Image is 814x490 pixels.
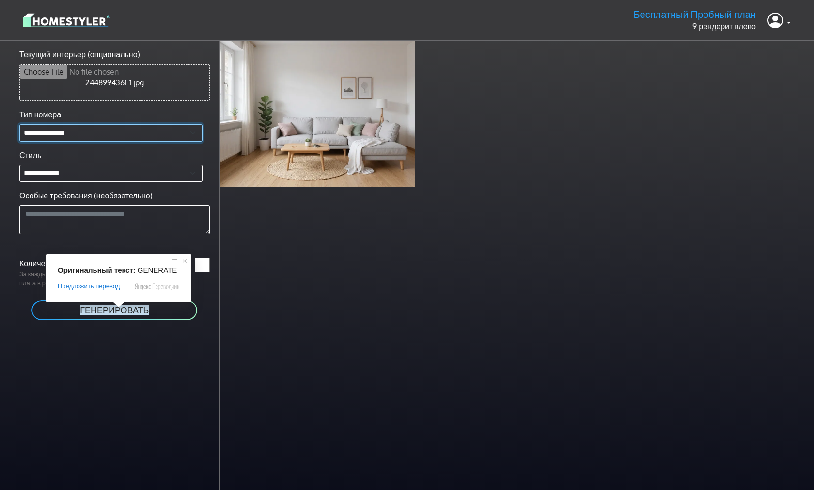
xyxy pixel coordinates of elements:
ya-tr-span: Бесплатный Пробный план [633,8,756,20]
ya-tr-span: 9 рендерит влево [692,21,756,31]
span: GENERATE [138,266,177,274]
button: ГЕНЕРИРОВАТЬ [31,299,198,321]
ya-tr-span: ГЕНЕРИРОВАТЬ [80,305,149,315]
ya-tr-span: Количество рендеров [19,259,97,268]
ya-tr-span: Стиль [19,150,42,160]
ya-tr-span: За каждый рендер взимается плата в размере 1 кредита [19,270,104,287]
img: logo-3de290ba35641baa71223ecac5eacb59cb85b4c7fdf211dc9aaecaaee71ea2f8.svg [23,12,110,29]
span: Предложить перевод [58,282,120,291]
ya-tr-span: Тип номера [19,110,61,119]
span: Оригинальный текст: [58,266,136,274]
ya-tr-span: Текущий интерьер (опционально) [19,49,140,59]
ya-tr-span: Особые требования (необязательно) [19,191,153,200]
